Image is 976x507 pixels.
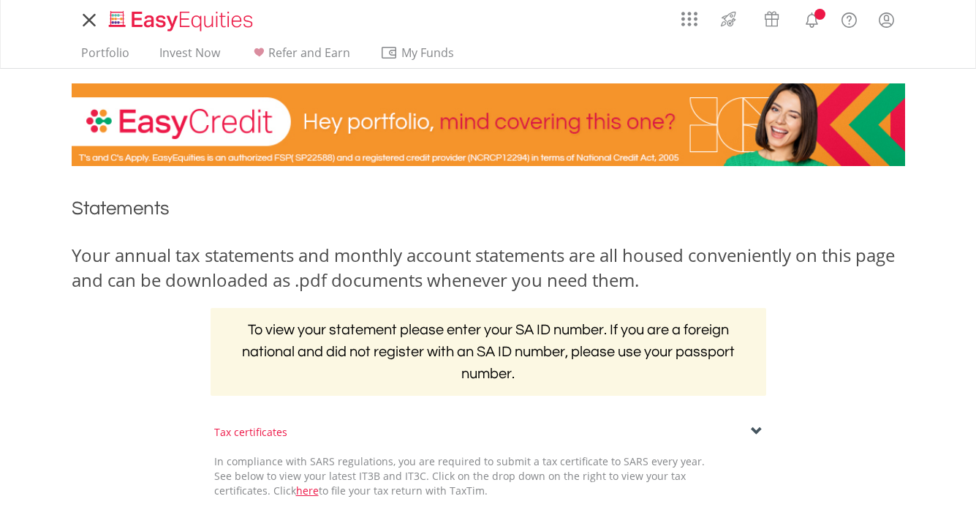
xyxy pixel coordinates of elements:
[716,7,741,31] img: thrive-v2.svg
[106,9,259,33] img: EasyEquities_Logo.png
[268,45,350,61] span: Refer and Earn
[672,4,707,27] a: AppsGrid
[75,45,135,68] a: Portfolio
[72,243,905,293] div: Your annual tax statements and monthly account statements are all housed conveniently on this pag...
[296,484,319,497] a: here
[831,4,868,33] a: FAQ's and Support
[154,45,226,68] a: Invest Now
[211,308,766,396] h2: To view your statement please enter your SA ID number. If you are a foreign national and did not ...
[214,425,763,440] div: Tax certificates
[72,199,170,218] span: Statements
[760,7,784,31] img: vouchers-v2.svg
[273,484,488,497] span: Click to file your tax return with TaxTim.
[750,4,793,31] a: Vouchers
[244,45,356,68] a: Refer and Earn
[103,4,259,33] a: Home page
[214,454,705,497] span: In compliance with SARS regulations, you are required to submit a tax certificate to SARS every y...
[681,11,697,27] img: grid-menu-icon.svg
[868,4,905,36] a: My Profile
[793,4,831,33] a: Notifications
[380,43,476,62] span: My Funds
[72,83,905,166] img: EasyCredit Promotion Banner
